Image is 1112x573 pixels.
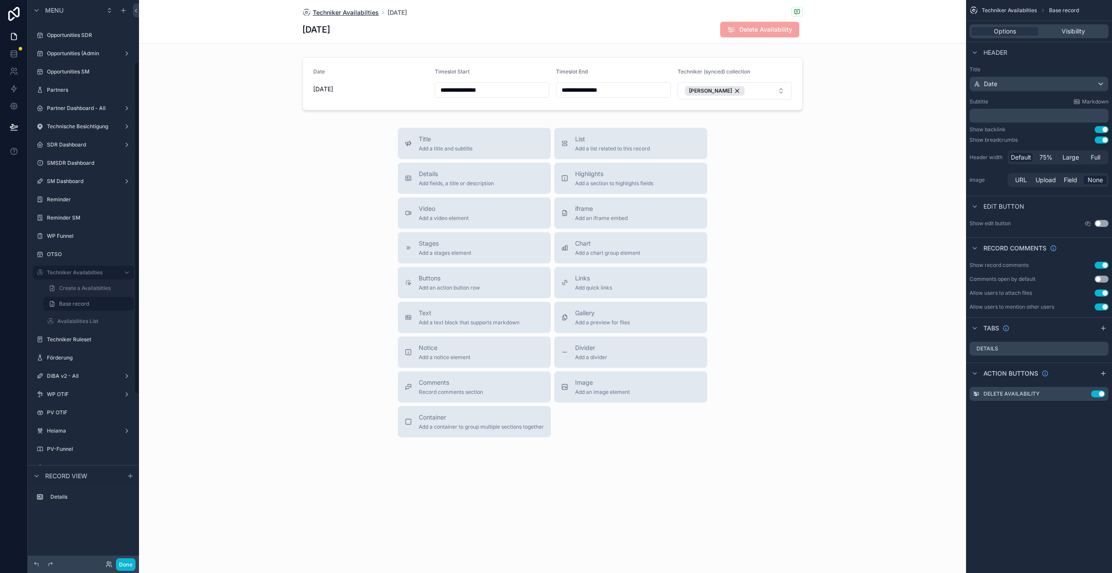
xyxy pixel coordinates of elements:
[970,290,1032,296] div: Allow users to attach files
[47,427,120,434] label: Heiama
[419,170,494,178] span: Details
[33,101,134,115] a: Partner Dashboard - All
[983,202,1024,211] span: Edit button
[554,267,707,298] button: LinksAdd quick links
[970,126,1006,133] div: Show backlink
[970,303,1054,310] div: Allow users to mention other users
[419,274,480,283] span: Buttons
[387,8,407,17] span: [DATE]
[47,141,120,148] label: SDR Dashboard
[33,333,134,346] a: Techniker Ruleset
[47,178,120,185] label: SM Dashboard
[419,180,494,187] span: Add fields, a title or description
[575,309,630,317] span: Gallery
[419,145,473,152] span: Add a title and subtitle
[983,390,1039,397] label: Delete Availability
[47,269,116,276] label: Techniker Availabilties
[47,373,120,380] label: DiBA v2 - All
[33,120,134,133] a: Technische Besichtigung
[575,204,628,213] span: iframe
[47,391,120,398] label: WP OTIF
[1073,98,1109,105] a: Markdown
[33,28,134,42] a: Opportunities SDR
[47,123,120,130] label: Technische Besichtigung
[50,493,130,500] label: Details
[419,354,470,361] span: Add a notice element
[1062,153,1079,162] span: Large
[398,406,551,437] button: ContainerAdd a container to group multiple sections together
[33,369,134,383] a: DiBA v2 - All
[47,105,120,112] label: Partner Dashboard - All
[398,197,551,229] button: VideoAdd a video element
[47,50,120,57] label: Opportunities (Admin
[33,387,134,401] a: WP OTIF
[33,211,134,225] a: Reminder SM
[47,251,132,258] label: OTSO
[419,378,483,387] span: Comments
[45,6,63,15] span: Menu
[554,302,707,333] button: GalleryAdd a preview for files
[47,354,132,361] label: Förderung
[43,281,134,295] a: Create a Availabilties
[47,336,132,343] label: Techniker Ruleset
[33,47,134,60] a: Opportunities (Admin
[47,32,132,39] label: Opportunities SDR
[1049,7,1079,14] span: Base record
[43,314,134,328] a: Availabilities List
[984,80,997,88] span: Date
[575,145,650,152] span: Add a list related to this record
[33,65,134,79] a: Opportunities SM
[1082,98,1109,105] span: Markdown
[33,247,134,261] a: OTSO
[575,378,630,387] span: Image
[1064,176,1077,184] span: Field
[575,215,628,222] span: Add an iframe embed
[575,239,640,248] span: Chart
[983,369,1038,378] span: Action buttons
[47,464,132,471] label: PV OTSO
[33,156,134,170] a: SMSDR Dashboard
[33,424,134,438] a: Heiama
[575,250,640,257] span: Add a chart group element
[575,389,630,396] span: Add an image element
[33,193,134,207] a: Reminder
[575,170,653,178] span: Highlights
[398,163,551,194] button: DetailsAdd fields, a title or description
[59,285,111,292] span: Create a Availabilties
[47,409,132,416] label: PV OTIF
[575,284,612,291] span: Add quick links
[419,413,544,422] span: Container
[970,98,988,105] label: Subtitle
[398,267,551,298] button: ButtonsAdd an action button row
[982,7,1037,14] span: Techniker Availabilties
[33,83,134,97] a: Partners
[398,128,551,159] button: TitleAdd a title and subtitle
[419,215,469,222] span: Add a video element
[419,250,471,257] span: Add a stages element
[28,486,139,513] div: scrollable content
[419,423,544,430] span: Add a container to group multiple sections together
[398,336,551,368] button: NoticeAdd a notice element
[970,276,1036,283] div: Comments open by default
[970,77,1109,91] button: Date
[575,274,612,283] span: Links
[983,244,1046,253] span: Record comments
[554,128,707,159] button: ListAdd a list related to this record
[970,66,1109,73] label: Title
[45,472,87,480] span: Record view
[575,180,653,187] span: Add a section to highlights fields
[976,345,998,352] label: Details
[419,284,480,291] span: Add an action button row
[1062,27,1085,36] span: Visibility
[47,446,132,453] label: PV-Funnel
[419,343,470,352] span: Notice
[419,389,483,396] span: Record comments section
[33,138,134,152] a: SDR Dashboard
[419,309,520,317] span: Text
[419,319,520,326] span: Add a text block that supports markdown
[1036,176,1056,184] span: Upload
[1015,176,1027,184] span: URL
[554,336,707,368] button: DividerAdd a divider
[419,204,469,213] span: Video
[1011,153,1031,162] span: Default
